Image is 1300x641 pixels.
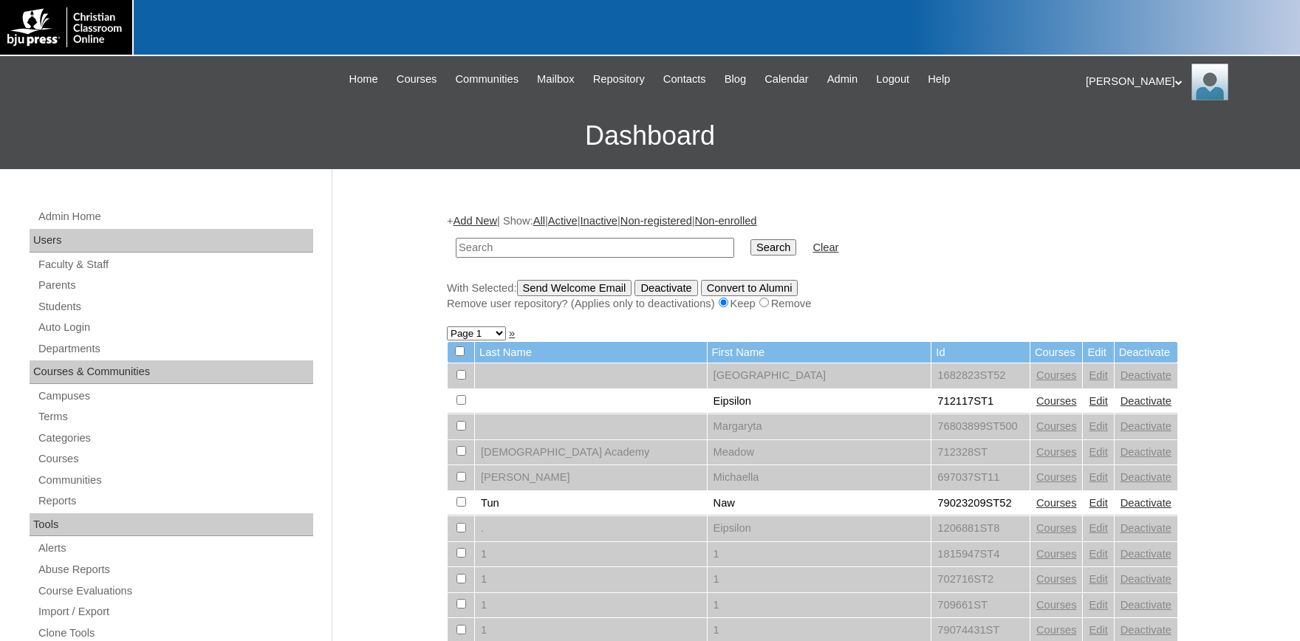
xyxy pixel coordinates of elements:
[1089,446,1107,458] a: Edit
[37,340,313,358] a: Departments
[663,71,706,88] span: Contacts
[342,71,386,88] a: Home
[1036,420,1077,432] a: Courses
[708,593,931,618] td: 1
[37,387,313,405] a: Campuses
[389,71,445,88] a: Courses
[1036,624,1077,636] a: Courses
[1115,342,1177,363] td: Deactivate
[708,363,931,388] td: [GEOGRAPHIC_DATA]
[820,71,866,88] a: Admin
[695,215,757,227] a: Non-enrolled
[448,71,526,88] a: Communities
[447,213,1178,311] div: + | Show: | | | |
[656,71,714,88] a: Contacts
[475,491,707,516] td: Tun
[869,71,917,88] a: Logout
[475,516,707,541] td: .
[708,440,931,465] td: Meadow
[1121,446,1171,458] a: Deactivate
[708,389,931,414] td: Eipsilon
[931,542,1030,567] td: 1815947ST4
[30,513,313,537] div: Tools
[593,71,645,88] span: Repository
[1121,369,1171,381] a: Deactivate
[1121,497,1171,509] a: Deactivate
[1030,342,1083,363] td: Courses
[1121,573,1171,585] a: Deactivate
[750,239,796,256] input: Search
[708,567,931,592] td: 1
[1121,471,1171,483] a: Deactivate
[708,542,931,567] td: 1
[634,280,697,296] input: Deactivate
[454,215,497,227] a: Add New
[475,440,707,465] td: [DEMOGRAPHIC_DATA] Academy
[708,465,931,490] td: Michaella
[1036,599,1077,611] a: Courses
[447,296,1178,312] div: Remove user repository? (Applies only to deactivations) Keep Remove
[1121,548,1171,560] a: Deactivate
[533,215,545,227] a: All
[931,389,1030,414] td: 712117ST1
[1121,395,1171,407] a: Deactivate
[876,71,909,88] span: Logout
[349,71,378,88] span: Home
[827,71,858,88] span: Admin
[475,465,707,490] td: [PERSON_NAME]
[757,71,815,88] a: Calendar
[1089,624,1107,636] a: Edit
[455,71,519,88] span: Communities
[1083,342,1113,363] td: Edit
[456,238,734,258] input: Search
[37,561,313,579] a: Abuse Reports
[530,71,582,88] a: Mailbox
[37,539,313,558] a: Alerts
[1036,446,1077,458] a: Courses
[37,582,313,600] a: Course Evaluations
[708,342,931,363] td: First Name
[37,603,313,621] a: Import / Export
[37,471,313,490] a: Communities
[537,71,575,88] span: Mailbox
[931,440,1030,465] td: 712328ST
[37,276,313,295] a: Parents
[586,71,652,88] a: Repository
[7,7,125,47] img: logo-white.png
[1089,369,1107,381] a: Edit
[928,71,950,88] span: Help
[1089,599,1107,611] a: Edit
[475,567,707,592] td: 1
[931,465,1030,490] td: 697037ST11
[920,71,957,88] a: Help
[1036,522,1077,534] a: Courses
[1036,548,1077,560] a: Courses
[1089,395,1107,407] a: Edit
[548,215,578,227] a: Active
[397,71,437,88] span: Courses
[1089,420,1107,432] a: Edit
[475,342,707,363] td: Last Name
[931,593,1030,618] td: 709661ST
[931,414,1030,439] td: 76803899ST500
[1036,497,1077,509] a: Courses
[30,229,313,253] div: Users
[931,342,1030,363] td: Id
[37,450,313,468] a: Courses
[708,516,931,541] td: Eipsilon
[1191,64,1228,100] img: Karen Lawton
[1036,369,1077,381] a: Courses
[764,71,808,88] span: Calendar
[717,71,753,88] a: Blog
[1089,522,1107,534] a: Edit
[37,208,313,226] a: Admin Home
[1036,395,1077,407] a: Courses
[725,71,746,88] span: Blog
[509,327,515,339] a: »
[1036,573,1077,585] a: Courses
[1121,599,1171,611] a: Deactivate
[1089,497,1107,509] a: Edit
[7,103,1293,169] h3: Dashboard
[931,491,1030,516] td: 79023209ST52
[1121,624,1171,636] a: Deactivate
